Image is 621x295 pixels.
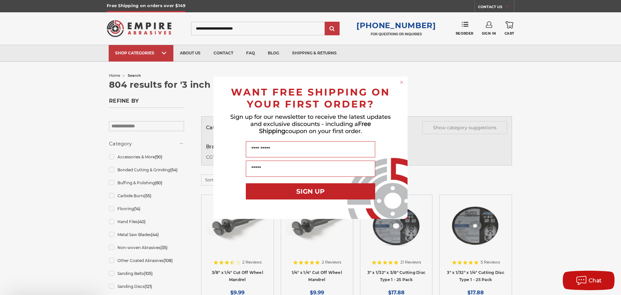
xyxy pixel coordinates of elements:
span: Free Shipping [259,120,371,135]
span: Chat [589,278,602,284]
span: WANT FREE SHIPPING ON YOUR FIRST ORDER? [231,86,390,110]
span: Sign up for our newsletter to receive the latest updates and exclusive discounts - including a co... [230,113,391,135]
button: Close dialog [398,79,405,85]
button: Chat [563,271,615,290]
button: SIGN UP [246,183,375,199]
